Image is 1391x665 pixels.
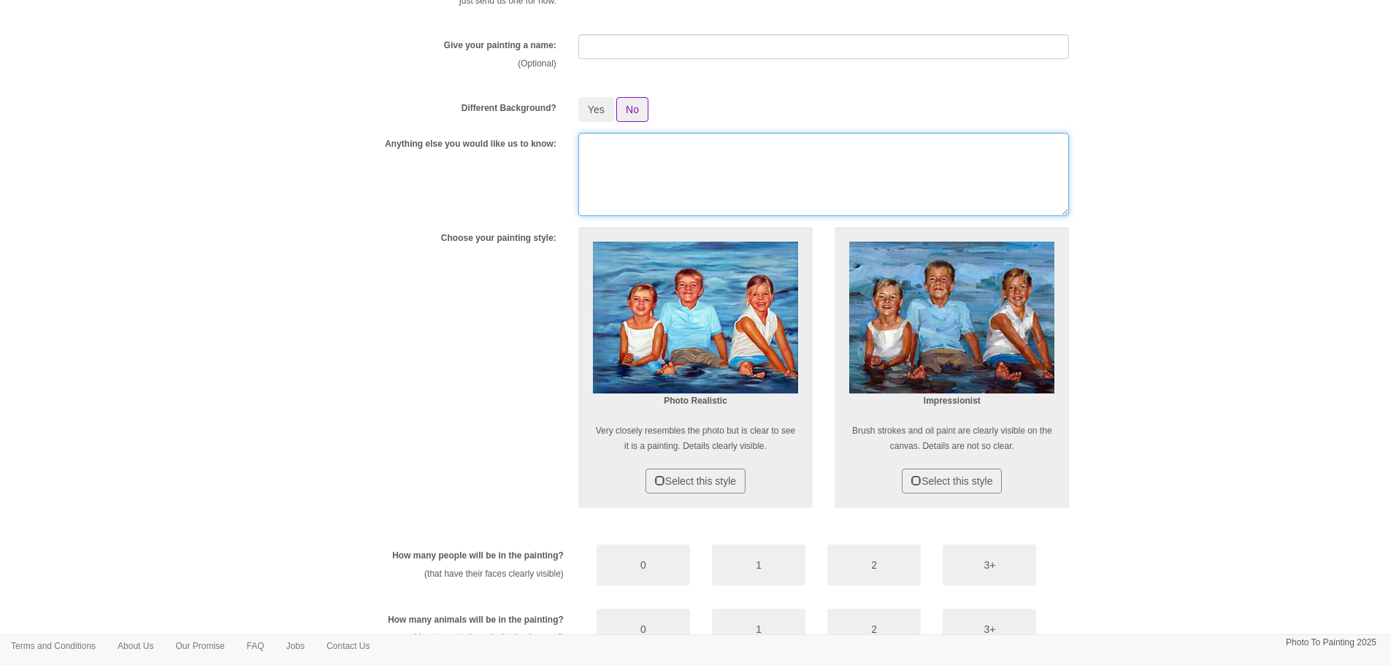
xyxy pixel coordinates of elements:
[902,469,1002,493] button: Select this style
[597,545,690,585] button: 0
[461,102,556,115] label: Different Background?
[593,423,798,454] p: Very closely resembles the photo but is clear to see it is a painting. Details clearly visible.
[385,138,556,150] label: Anything else you would like us to know:
[597,609,690,650] button: 0
[827,609,921,650] button: 2
[645,469,746,493] button: Select this style
[943,545,1036,585] button: 3+
[392,550,564,562] label: How many people will be in the painting?
[943,609,1036,650] button: 3+
[441,232,556,245] label: Choose your painting style:
[275,635,315,657] a: Jobs
[164,635,235,657] a: Our Promise
[712,545,805,585] button: 1
[388,614,564,626] label: How many animals will be in the painting?
[593,393,798,409] p: Photo Realistic
[107,635,164,657] a: About Us
[827,545,921,585] button: 2
[344,630,564,645] p: (do not count those in the background)
[322,56,556,72] p: (Optional)
[593,242,798,394] img: Realism
[712,609,805,650] button: 1
[849,393,1054,409] p: Impressionist
[1286,635,1376,650] p: Photo To Painting 2025
[315,635,380,657] a: Contact Us
[344,566,564,582] p: (that have their faces clearly visible)
[444,39,556,52] label: Give your painting a name:
[849,242,1054,394] img: Impressionist
[578,97,614,122] button: Yes
[236,635,275,657] a: FAQ
[849,423,1054,454] p: Brush strokes and oil paint are clearly visible on the canvas. Details are not so clear.
[616,97,648,122] button: No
